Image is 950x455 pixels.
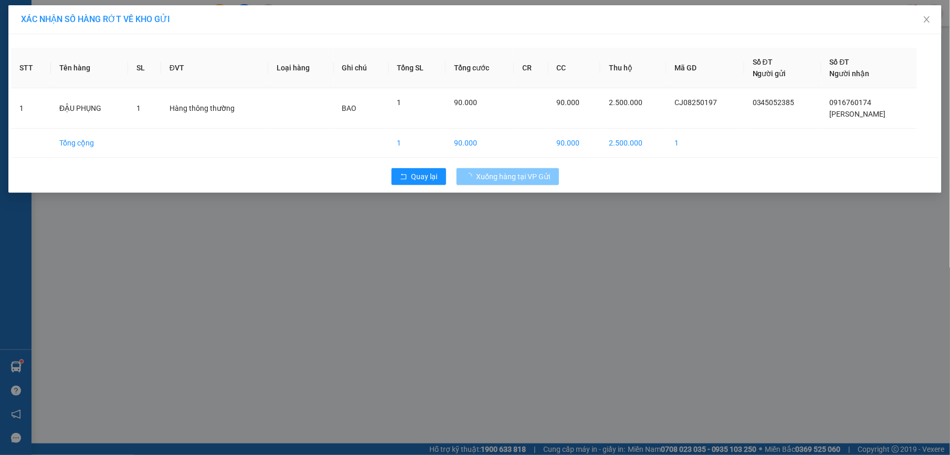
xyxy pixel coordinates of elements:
[21,14,170,24] span: XÁC NHẬN SỐ HÀNG RỚT VỀ KHO GỬI
[600,48,667,88] th: Thu hộ
[667,48,744,88] th: Mã GD
[667,129,744,158] td: 1
[51,88,128,129] td: ĐẬU PHỤNG
[457,168,559,185] button: Xuống hàng tại VP Gửi
[397,98,402,107] span: 1
[389,129,446,158] td: 1
[161,88,268,129] td: Hàng thông thường
[557,98,580,107] span: 90.000
[609,98,642,107] span: 2.500.000
[830,98,872,107] span: 0916760174
[830,58,850,66] span: Số ĐT
[753,58,773,66] span: Số ĐT
[830,110,886,118] span: [PERSON_NAME]
[136,104,141,112] span: 1
[446,48,514,88] th: Tổng cước
[51,129,128,158] td: Tổng cộng
[128,48,161,88] th: SL
[446,129,514,158] td: 90.000
[36,74,59,79] span: PV Cư Jút
[392,168,446,185] button: rollbackQuay lại
[342,104,357,112] span: BAO
[80,73,97,88] span: Nơi nhận:
[161,48,268,88] th: ĐVT
[753,69,786,78] span: Người gửi
[912,5,942,35] button: Close
[106,39,148,47] span: CJ08250198
[27,17,85,56] strong: CÔNG TY TNHH [GEOGRAPHIC_DATA] 214 QL13 - P.26 - Q.BÌNH THẠNH - TP HCM 1900888606
[334,48,389,88] th: Ghi chú
[465,173,477,180] span: loading
[830,69,870,78] span: Người nhận
[923,15,931,24] span: close
[454,98,477,107] span: 90.000
[477,171,551,182] span: Xuống hàng tại VP Gửi
[548,129,601,158] td: 90.000
[389,48,446,88] th: Tổng SL
[548,48,601,88] th: CC
[11,88,51,129] td: 1
[514,48,548,88] th: CR
[11,48,51,88] th: STT
[36,63,122,71] strong: BIÊN NHẬN GỬI HÀNG HOÁ
[411,171,438,182] span: Quay lại
[10,24,24,50] img: logo
[675,98,717,107] span: CJ08250197
[268,48,333,88] th: Loại hàng
[600,129,667,158] td: 2.500.000
[51,48,128,88] th: Tên hàng
[753,98,795,107] span: 0345052385
[100,47,148,55] span: 14:27:11 [DATE]
[400,173,407,181] span: rollback
[10,73,22,88] span: Nơi gửi:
